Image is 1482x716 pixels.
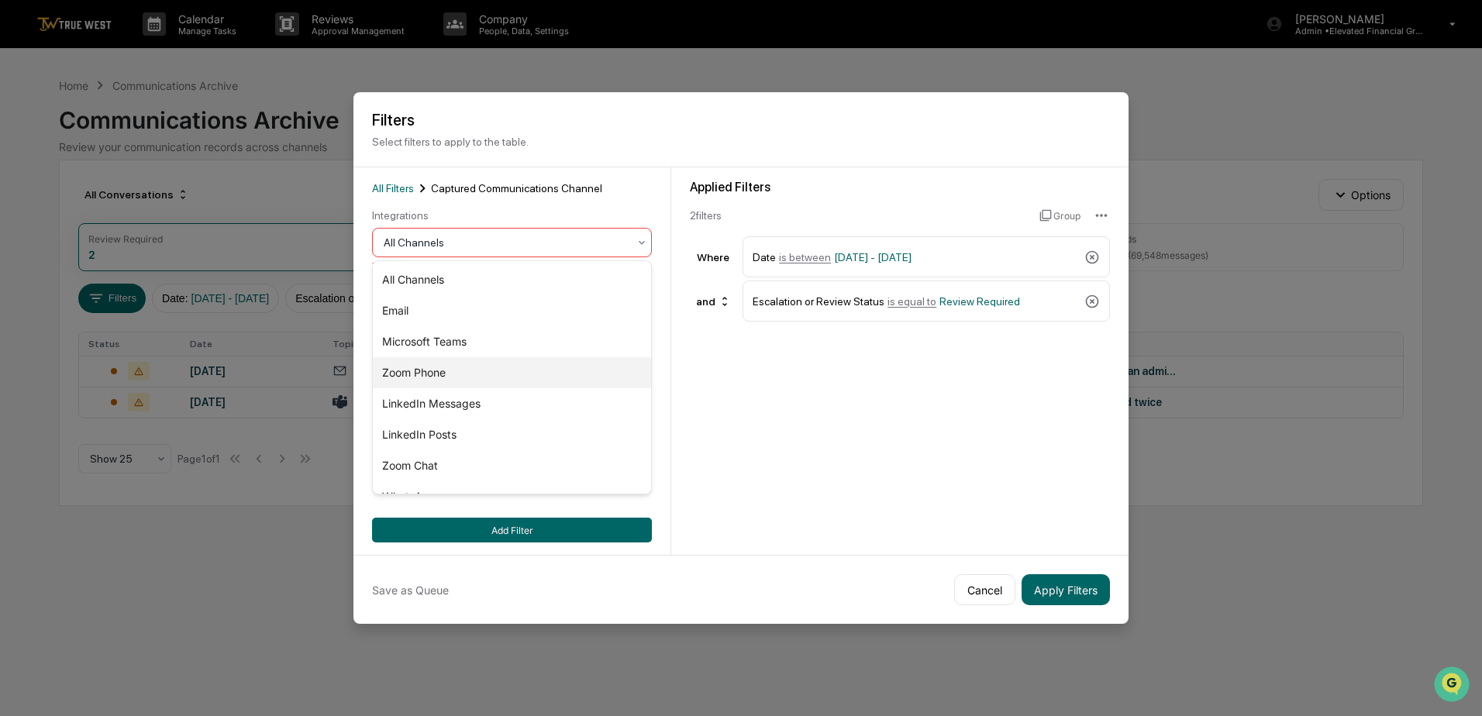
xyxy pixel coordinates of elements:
[154,263,188,274] span: Pylon
[31,195,100,211] span: Preclearance
[373,450,651,481] div: Zoom Chat
[690,289,737,314] div: and
[373,357,651,388] div: Zoom Phone
[53,134,196,146] div: We're available if you need us!
[372,518,652,542] button: Add Filter
[16,119,43,146] img: 1746055101610-c473b297-6a78-478c-a979-82029cc54cd1
[373,326,651,357] div: Microsoft Teams
[373,419,651,450] div: LinkedIn Posts
[109,262,188,274] a: Powered byPylon
[690,180,1110,194] div: Applied Filters
[372,111,1110,129] h2: Filters
[112,197,125,209] div: 🗄️
[372,574,449,605] button: Save as Queue
[373,388,651,419] div: LinkedIn Messages
[1022,574,1110,605] button: Apply Filters
[1432,665,1474,707] iframe: Open customer support
[753,287,1078,315] div: Escalation or Review Status
[372,209,652,222] div: Integrations
[887,295,936,308] span: is equal to
[690,209,1027,222] div: 2 filter s
[1039,203,1080,228] button: Group
[9,189,106,217] a: 🖐️Preclearance
[690,251,736,263] div: Where
[372,182,414,194] span: All Filters
[128,195,192,211] span: Attestations
[834,251,912,263] span: [DATE] - [DATE]
[939,295,1020,308] span: Review Required
[373,481,651,512] div: WhatsApp
[16,226,28,239] div: 🔎
[264,123,282,142] button: Start new chat
[9,219,104,246] a: 🔎Data Lookup
[753,243,1078,270] div: Date
[431,182,602,194] span: Captured Communications Channel
[31,225,98,240] span: Data Lookup
[53,119,254,134] div: Start new chat
[372,260,652,271] div: This field is required
[373,295,651,326] div: Email
[106,189,198,217] a: 🗄️Attestations
[954,574,1015,605] button: Cancel
[372,136,1110,148] p: Select filters to apply to the table.
[16,33,282,57] p: How can we help?
[16,197,28,209] div: 🖐️
[373,264,651,295] div: All Channels
[779,251,831,263] span: is between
